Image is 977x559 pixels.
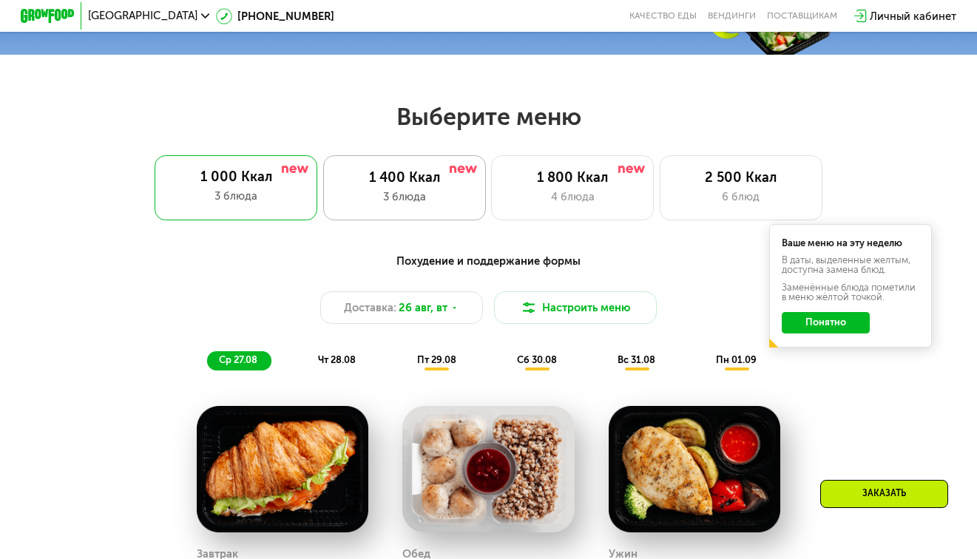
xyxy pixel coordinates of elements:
span: пн 01.09 [716,354,757,365]
div: Похудение и поддержание формы [87,253,890,270]
span: сб 30.08 [517,354,557,365]
div: 3 блюда [169,188,304,204]
div: 2 500 Ккал [674,169,808,186]
div: 6 блюд [674,189,808,205]
div: Заменённые блюда пометили в меню жёлтой точкой. [782,283,920,302]
div: 1 000 Ккал [169,169,304,185]
span: Доставка: [344,299,396,316]
button: Настроить меню [494,291,657,324]
div: Личный кабинет [870,8,956,24]
span: вс 31.08 [618,354,655,365]
span: пт 29.08 [417,354,456,365]
h2: Выберите меню [44,102,934,132]
span: 26 авг, вт [399,299,447,316]
a: Качество еды [629,10,697,21]
span: ср 27.08 [219,354,257,365]
div: 4 блюда [506,189,640,205]
div: Ваше меню на эту неделю [782,239,920,248]
div: поставщикам [767,10,837,21]
div: Заказать [820,480,948,508]
div: 1 400 Ккал [337,169,471,186]
div: 1 800 Ккал [506,169,640,186]
div: 3 блюда [337,189,471,205]
span: [GEOGRAPHIC_DATA] [88,10,197,21]
a: Вендинги [708,10,756,21]
button: Понятно [782,312,870,333]
div: В даты, выделенные желтым, доступна замена блюд. [782,256,920,275]
span: чт 28.08 [318,354,356,365]
a: [PHONE_NUMBER] [216,8,334,24]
